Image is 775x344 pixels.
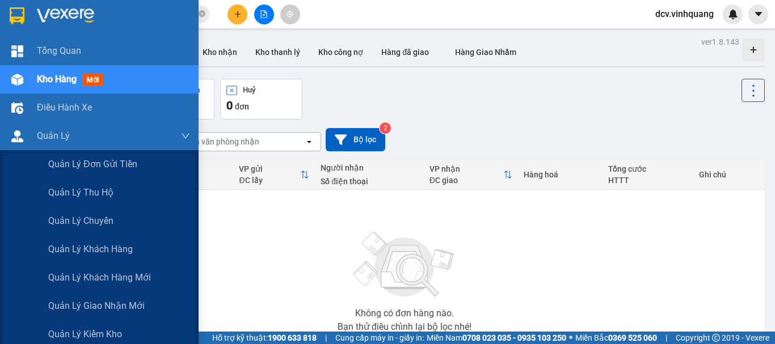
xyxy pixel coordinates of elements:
[321,163,418,172] div: Người nhận
[234,10,242,18] span: plus
[424,160,518,190] th: Toggle SortBy
[37,74,77,84] span: Kho hàng
[575,332,657,344] span: Miền Bắc
[48,214,113,228] span: Quản lý chuyến
[429,164,503,173] div: VP nhận
[48,185,113,199] span: Quản lý thu hộ
[608,164,688,173] div: Tổng cước
[569,335,572,340] span: ⚪️
[235,102,249,111] span: đơn
[699,170,759,179] div: Ghi chú
[286,10,294,18] span: aim
[748,5,768,24] button: caret-down
[712,334,720,342] span: copyright
[666,332,667,344] span: |
[233,160,315,190] th: Toggle SortBy
[37,44,81,58] span: Tổng Quan
[321,177,418,186] div: Số điện thoại
[325,332,327,344] span: |
[268,333,317,342] strong: 1900 633 818
[48,270,151,284] span: Quản lý khách hàng mới
[48,157,137,171] span: Quản lý đơn gửi tiền
[199,10,205,17] span: close-circle
[37,129,70,143] span: Quản Lý
[82,74,103,86] span: mới
[11,130,23,142] img: warehouse-icon
[11,45,23,57] img: dashboard-icon
[455,48,516,57] span: Hàng Giao Nhầm
[338,322,471,332] div: Bạn thử điều chỉnh lại bộ lọc nhé!
[220,79,302,120] button: Huỷ0đơn
[48,327,122,341] span: Quản lý kiểm kho
[10,7,24,24] img: logo-vxr
[243,86,255,94] div: Huỷ
[701,36,739,48] div: ver 1.8.143
[462,333,566,342] strong: 0708 023 035 - 0935 103 250
[260,10,268,18] span: file-add
[193,39,246,66] button: Kho nhận
[48,299,145,313] span: Quản lý giao nhận mới
[608,333,657,342] strong: 0369 525 060
[305,137,314,146] svg: open
[608,176,688,185] div: HTTT
[309,39,372,66] button: Kho công nợ
[181,131,190,141] span: down
[372,39,438,66] button: Hàng đã giao
[753,9,764,19] span: caret-down
[48,242,133,256] span: Quản lý khách hàng
[239,164,300,173] div: VP gửi
[280,5,300,24] button: aim
[11,102,23,114] img: warehouse-icon
[11,74,23,86] img: warehouse-icon
[742,39,765,61] div: Tạo kho hàng mới
[326,128,385,151] button: Bộ lọc
[246,39,309,66] button: Kho thanh lý
[199,9,205,20] span: close-circle
[212,332,317,344] span: Hỗ trợ kỹ thuật:
[239,176,300,185] div: ĐC lấy
[427,332,566,344] span: Miền Nam
[228,5,247,24] button: plus
[355,309,454,318] div: Không có đơn hàng nào.
[646,7,723,21] span: dcv.vinhquang
[524,170,597,179] div: Hàng hoá
[37,100,92,114] span: Điều hành xe
[254,5,274,24] button: file-add
[429,176,503,185] div: ĐC giao
[335,332,424,344] span: Cung cấp máy in - giấy in:
[226,99,233,112] span: 0
[380,122,391,134] sup: 2
[728,9,738,19] img: icon-new-feature
[348,225,461,304] img: svg+xml;base64,PHN2ZyBjbGFzcz0ibGlzdC1wbHVnX19zdmciIHhtbG5zPSJodHRwOi8vd3d3LnczLm9yZy8yMDAwL3N2Zy...
[181,136,259,147] div: Chọn văn phòng nhận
